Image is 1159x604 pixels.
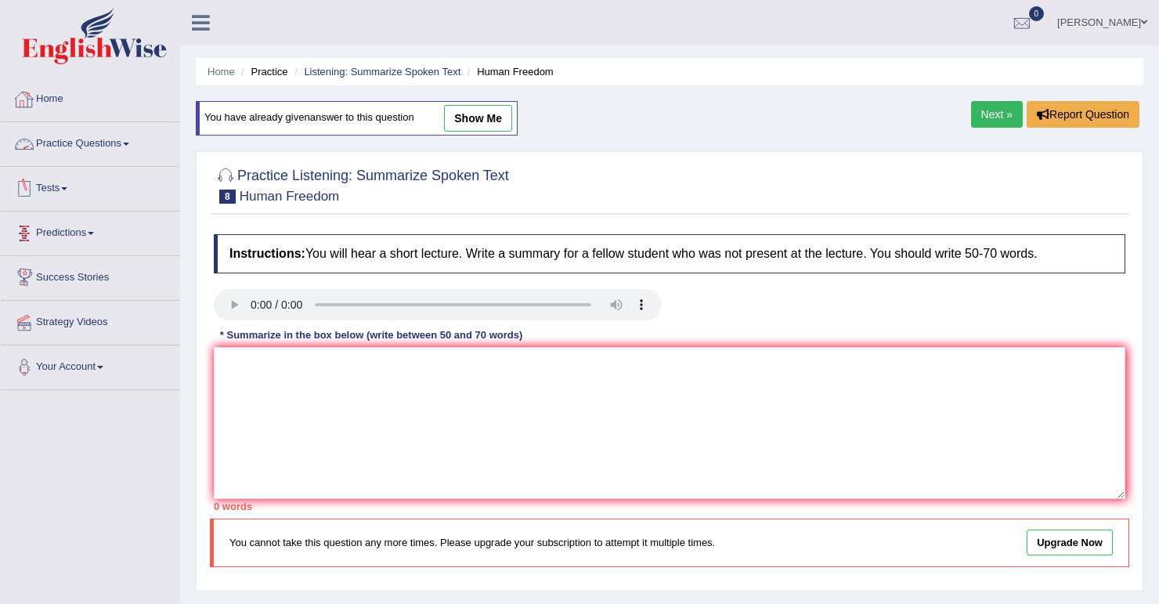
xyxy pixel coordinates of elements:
[214,234,1125,273] h4: You will hear a short lecture. Write a summary for a fellow student who was not present at the le...
[1029,6,1045,21] span: 0
[1,212,179,251] a: Predictions
[1,345,179,385] a: Your Account
[240,189,340,204] small: Human Freedom
[304,66,460,78] a: Listening: Summarize Spoken Text
[1027,101,1139,128] button: Report Question
[229,535,892,550] p: You cannot take this question any more times. Please upgrade your subscription to attempt it mult...
[1,256,179,295] a: Success Stories
[214,328,529,343] div: * Summarize in the box below (write between 50 and 70 words)
[1,167,179,206] a: Tests
[196,101,518,136] div: You have already given answer to this question
[1027,530,1113,555] a: Upgrade Now
[1,122,179,161] a: Practice Questions
[208,66,235,78] a: Home
[214,499,1125,514] div: 0 words
[444,105,512,132] a: show me
[229,247,305,260] b: Instructions:
[464,64,554,79] li: Human Freedom
[1,78,179,117] a: Home
[214,165,509,204] h2: Practice Listening: Summarize Spoken Text
[219,190,236,204] span: 8
[237,64,287,79] li: Practice
[1,301,179,340] a: Strategy Videos
[971,101,1023,128] a: Next »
